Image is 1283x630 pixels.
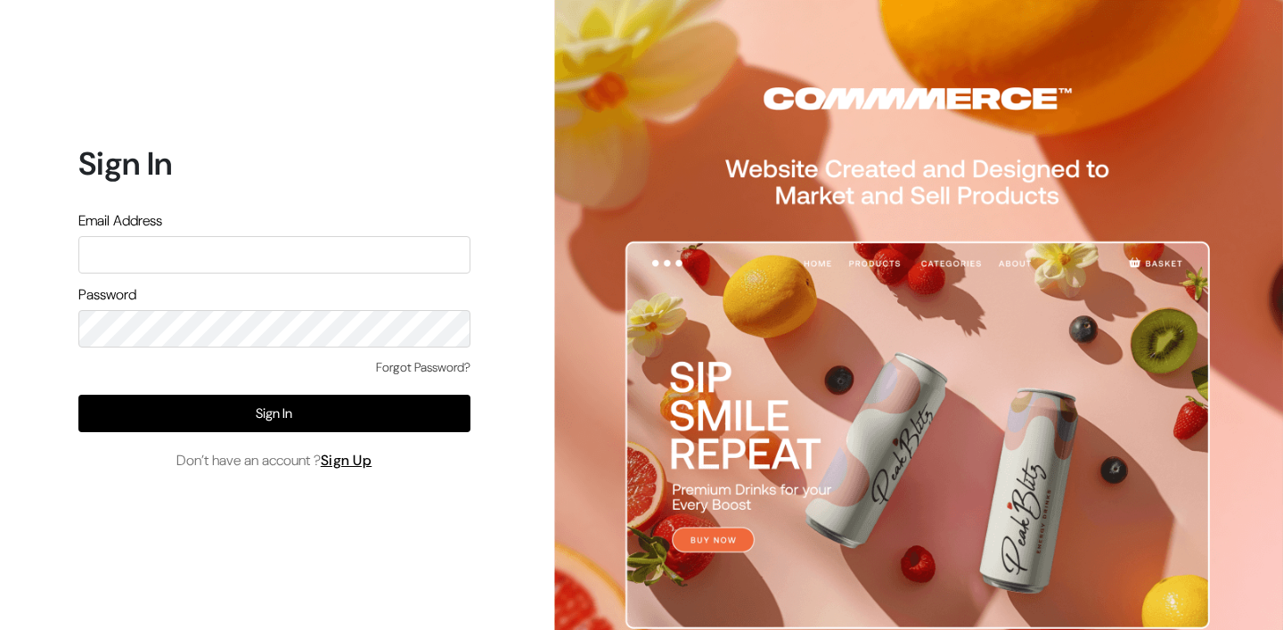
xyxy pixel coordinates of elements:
[78,284,136,306] label: Password
[78,144,470,183] h1: Sign In
[376,358,470,377] a: Forgot Password?
[78,210,162,232] label: Email Address
[176,450,372,471] span: Don’t have an account ?
[78,395,470,432] button: Sign In
[321,451,372,470] a: Sign Up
